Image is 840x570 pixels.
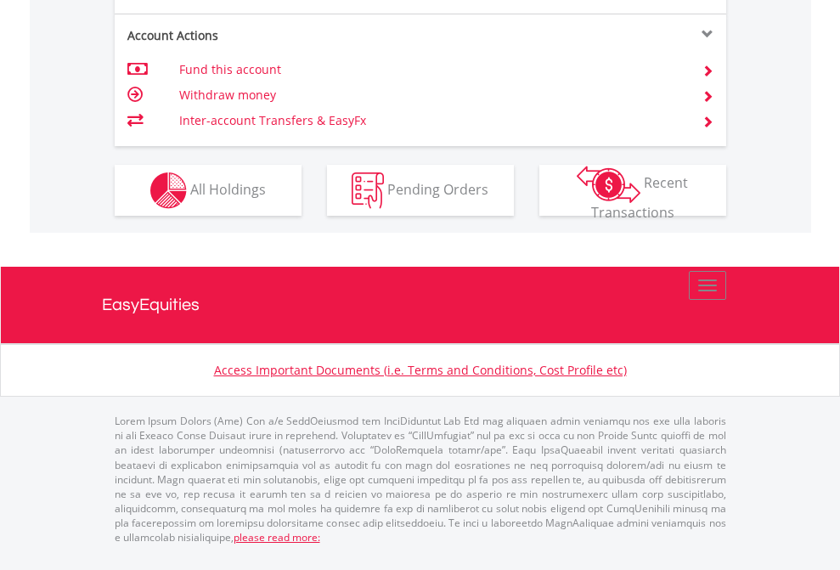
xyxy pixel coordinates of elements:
[234,530,320,545] a: please read more:
[539,165,726,216] button: Recent Transactions
[115,414,726,545] p: Lorem Ipsum Dolors (Ame) Con a/e SeddOeiusmod tem InciDiduntut Lab Etd mag aliquaen admin veniamq...
[214,362,627,378] a: Access Important Documents (i.e. Terms and Conditions, Cost Profile etc)
[150,172,187,209] img: holdings-wht.png
[179,57,681,82] td: Fund this account
[190,179,266,198] span: All Holdings
[179,82,681,108] td: Withdraw money
[352,172,384,209] img: pending_instructions-wht.png
[577,166,640,203] img: transactions-zar-wht.png
[179,108,681,133] td: Inter-account Transfers & EasyFx
[115,165,302,216] button: All Holdings
[102,267,739,343] a: EasyEquities
[327,165,514,216] button: Pending Orders
[387,179,488,198] span: Pending Orders
[115,27,420,44] div: Account Actions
